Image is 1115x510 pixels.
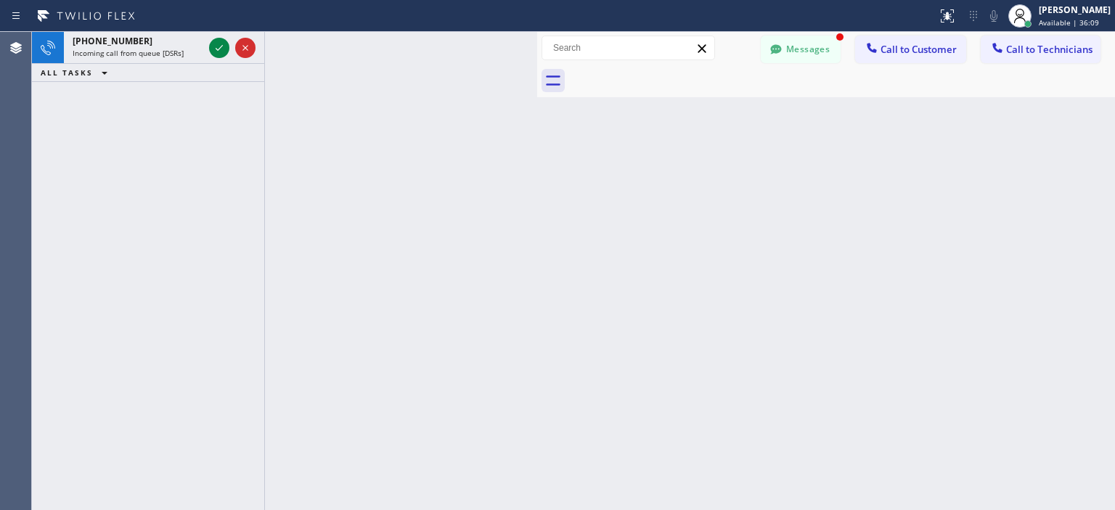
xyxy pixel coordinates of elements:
[235,38,256,58] button: Reject
[41,67,93,78] span: ALL TASKS
[1006,43,1092,56] span: Call to Technicians
[73,48,184,58] span: Incoming call from queue [DSRs]
[881,43,957,56] span: Call to Customer
[981,36,1100,63] button: Call to Technicians
[1039,17,1099,28] span: Available | 36:09
[1039,4,1111,16] div: [PERSON_NAME]
[984,6,1004,26] button: Mute
[761,36,841,63] button: Messages
[73,35,152,47] span: [PHONE_NUMBER]
[32,64,122,81] button: ALL TASKS
[209,38,229,58] button: Accept
[542,36,714,59] input: Search
[855,36,966,63] button: Call to Customer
